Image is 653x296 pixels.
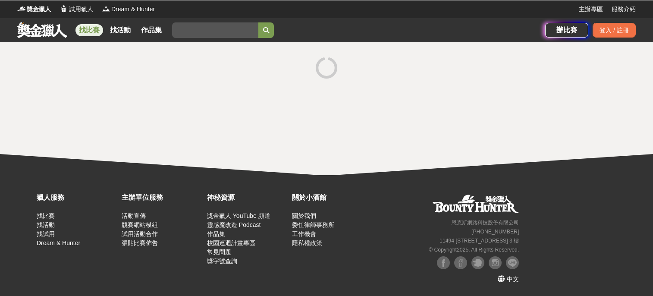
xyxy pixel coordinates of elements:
[489,256,502,269] img: Instagram
[122,230,158,237] a: 試用活動合作
[122,239,158,246] a: 張貼比賽佈告
[37,239,80,246] a: Dream & Hunter
[60,5,93,14] a: Logo試用獵人
[207,221,261,228] a: 靈感魔改造 Podcast
[37,212,55,219] a: 找比賽
[122,212,146,219] a: 活動宣傳
[27,5,51,14] span: 獎金獵人
[207,212,270,219] a: 獎金獵人 YouTube 頻道
[37,221,55,228] a: 找活動
[471,229,519,235] small: [PHONE_NUMBER]
[75,24,103,36] a: 找比賽
[292,230,316,237] a: 工作機會
[579,5,603,14] a: 主辦專區
[207,249,231,255] a: 常見問題
[122,192,202,203] div: 主辦單位服務
[593,23,636,38] div: 登入 / 註冊
[207,258,237,265] a: 獎字號查詢
[452,220,519,226] small: 恩克斯網路科技股份有限公司
[207,230,225,237] a: 作品集
[454,256,467,269] img: Facebook
[107,24,134,36] a: 找活動
[111,5,155,14] span: Dream & Hunter
[292,192,373,203] div: 關於小酒館
[17,4,26,13] img: Logo
[69,5,93,14] span: 試用獵人
[102,4,110,13] img: Logo
[612,5,636,14] a: 服務介紹
[102,5,155,14] a: LogoDream & Hunter
[292,239,322,246] a: 隱私權政策
[122,221,158,228] a: 競賽網站模組
[37,230,55,237] a: 找試用
[138,24,165,36] a: 作品集
[471,256,484,269] img: Plurk
[507,276,519,283] span: 中文
[207,192,288,203] div: 神秘資源
[37,192,117,203] div: 獵人服務
[437,256,450,269] img: Facebook
[545,23,588,38] a: 辦比賽
[17,5,51,14] a: Logo獎金獵人
[292,212,316,219] a: 關於我們
[440,238,519,244] small: 11494 [STREET_ADDRESS] 3 樓
[292,221,334,228] a: 委任律師事務所
[60,4,68,13] img: Logo
[506,256,519,269] img: LINE
[429,247,519,253] small: © Copyright 2025 . All Rights Reserved.
[207,239,255,246] a: 校園巡迴計畫專區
